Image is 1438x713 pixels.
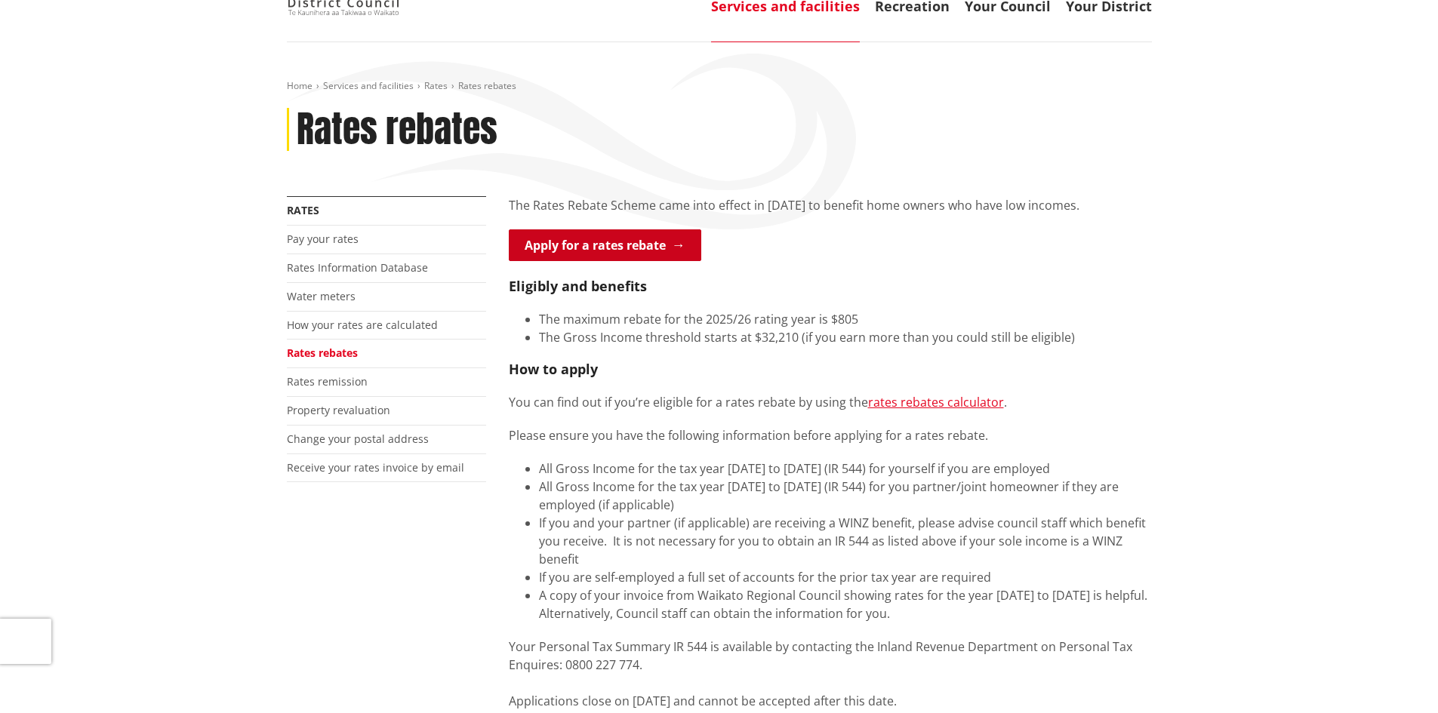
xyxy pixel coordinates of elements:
[539,459,1152,478] li: All Gross Income for the tax year [DATE] to [DATE] (IR 544) for yourself if you are employed
[509,229,701,261] a: Apply for a rates rebate
[287,374,368,389] a: Rates remission
[509,638,1152,710] p: Your Personal Tax Summary IR 544 is available by contacting the Inland Revenue Department on Pers...
[287,80,1152,93] nav: breadcrumb
[287,346,358,360] a: Rates rebates
[509,196,1152,214] p: The Rates Rebate Scheme came into effect in [DATE] to benefit home owners who have low incomes.
[287,460,464,475] a: Receive your rates invoice by email
[868,394,1004,410] a: rates rebates calculator
[539,568,1152,586] li: If you are self-employed a full set of accounts for the prior tax year are required
[1369,650,1423,704] iframe: Messenger Launcher
[424,79,448,92] a: Rates
[287,318,438,332] a: How your rates are calculated
[323,79,414,92] a: Services and facilities
[539,328,1152,346] li: The Gross Income threshold starts at $32,210 (if you earn more than you could still be eligible)
[539,310,1152,328] li: The maximum rebate for the 2025/26 rating year is $805
[539,586,1152,622] li: A copy of your invoice from Waikato Regional Council showing rates for the year [DATE] to [DATE] ...
[297,108,497,152] h1: Rates rebates
[539,478,1152,514] li: All Gross Income for the tax year [DATE] to [DATE] (IR 544) for you partner/joint homeowner if th...
[509,426,1152,444] p: Please ensure you have the following information before applying for a rates rebate.
[287,203,319,217] a: Rates
[287,232,359,246] a: Pay your rates
[287,260,428,275] a: Rates Information Database
[287,79,313,92] a: Home
[287,289,356,303] a: Water meters
[458,79,516,92] span: Rates rebates
[287,403,390,417] a: Property revaluation
[539,514,1152,568] li: If you and your partner (if applicable) are receiving a WINZ benefit, please advise council staff...
[509,277,647,295] strong: Eligibly and benefits
[509,360,598,378] strong: How to apply
[509,393,1152,411] p: You can find out if you’re eligible for a rates rebate by using the .
[287,432,429,446] a: Change your postal address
